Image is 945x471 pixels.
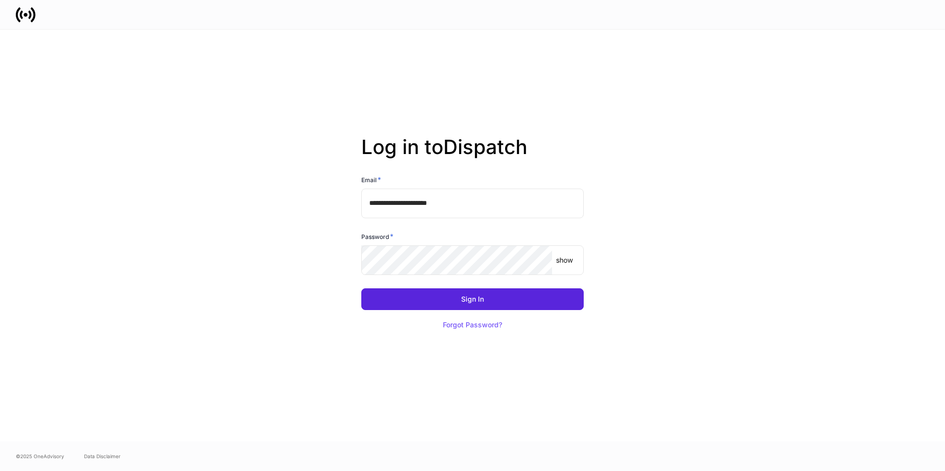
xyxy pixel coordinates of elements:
button: Sign In [361,288,584,310]
div: Forgot Password? [443,321,502,328]
h6: Password [361,232,393,241]
h6: Email [361,175,381,185]
p: show [556,255,573,265]
div: Sign In [461,296,484,303]
button: Forgot Password? [430,314,515,336]
span: © 2025 OneAdvisory [16,452,64,460]
h2: Log in to Dispatch [361,135,584,175]
a: Data Disclaimer [84,452,121,460]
